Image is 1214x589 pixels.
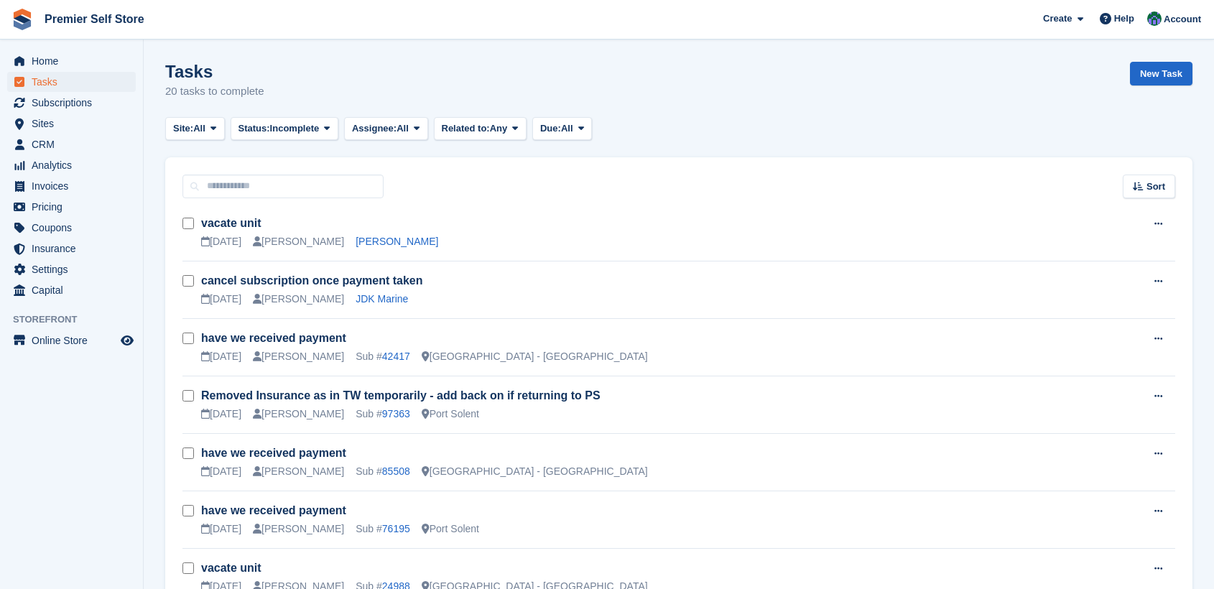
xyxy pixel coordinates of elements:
[13,312,143,327] span: Storefront
[1146,180,1165,194] span: Sort
[32,197,118,217] span: Pricing
[352,121,397,136] span: Assignee:
[356,349,410,364] div: Sub #
[32,218,118,238] span: Coupons
[356,407,410,422] div: Sub #
[32,51,118,71] span: Home
[165,62,264,81] h1: Tasks
[32,155,118,175] span: Analytics
[356,464,410,479] div: Sub #
[11,9,33,30] img: stora-icon-8386f47178a22dfd0bd8f6a31ec36ba5ce8667c1dd55bd0f319d3a0aa187defe.svg
[32,238,118,259] span: Insurance
[1043,11,1072,26] span: Create
[32,280,118,300] span: Capital
[7,134,136,154] a: menu
[32,93,118,113] span: Subscriptions
[193,121,205,136] span: All
[1147,11,1162,26] img: Jo Granger
[7,259,136,279] a: menu
[382,351,410,362] a: 42417
[32,259,118,279] span: Settings
[7,113,136,134] a: menu
[7,197,136,217] a: menu
[1114,11,1134,26] span: Help
[32,330,118,351] span: Online Store
[356,521,410,537] div: Sub #
[422,349,648,364] div: [GEOGRAPHIC_DATA] - [GEOGRAPHIC_DATA]
[253,464,344,479] div: [PERSON_NAME]
[1164,12,1201,27] span: Account
[253,292,344,307] div: [PERSON_NAME]
[201,464,241,479] div: [DATE]
[356,293,408,305] a: JDK Marine
[32,134,118,154] span: CRM
[231,117,338,141] button: Status: Incomplete
[532,117,592,141] button: Due: All
[434,117,527,141] button: Related to: Any
[32,113,118,134] span: Sites
[119,332,136,349] a: Preview store
[422,407,479,422] div: Port Solent
[201,389,601,402] a: Removed Insurance as in TW temporarily - add back on if returning to PS
[32,72,118,92] span: Tasks
[201,562,261,574] a: vacate unit
[238,121,270,136] span: Status:
[7,155,136,175] a: menu
[1130,62,1192,85] a: New Task
[382,465,410,477] a: 85508
[7,176,136,196] a: menu
[201,332,346,344] a: have we received payment
[201,292,241,307] div: [DATE]
[7,93,136,113] a: menu
[201,274,423,287] a: cancel subscription once payment taken
[7,51,136,71] a: menu
[253,407,344,422] div: [PERSON_NAME]
[356,236,438,247] a: [PERSON_NAME]
[7,280,136,300] a: menu
[490,121,508,136] span: Any
[253,521,344,537] div: [PERSON_NAME]
[165,117,225,141] button: Site: All
[39,7,150,31] a: Premier Self Store
[397,121,409,136] span: All
[253,234,344,249] div: [PERSON_NAME]
[201,504,346,516] a: have we received payment
[201,349,241,364] div: [DATE]
[253,349,344,364] div: [PERSON_NAME]
[422,464,648,479] div: [GEOGRAPHIC_DATA] - [GEOGRAPHIC_DATA]
[165,83,264,100] p: 20 tasks to complete
[7,218,136,238] a: menu
[201,521,241,537] div: [DATE]
[201,234,241,249] div: [DATE]
[422,521,479,537] div: Port Solent
[32,176,118,196] span: Invoices
[540,121,561,136] span: Due:
[344,117,428,141] button: Assignee: All
[201,217,261,229] a: vacate unit
[201,447,346,459] a: have we received payment
[7,238,136,259] a: menu
[382,523,410,534] a: 76195
[201,407,241,422] div: [DATE]
[7,330,136,351] a: menu
[442,121,490,136] span: Related to:
[7,72,136,92] a: menu
[270,121,320,136] span: Incomplete
[382,408,410,419] a: 97363
[561,121,573,136] span: All
[173,121,193,136] span: Site:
